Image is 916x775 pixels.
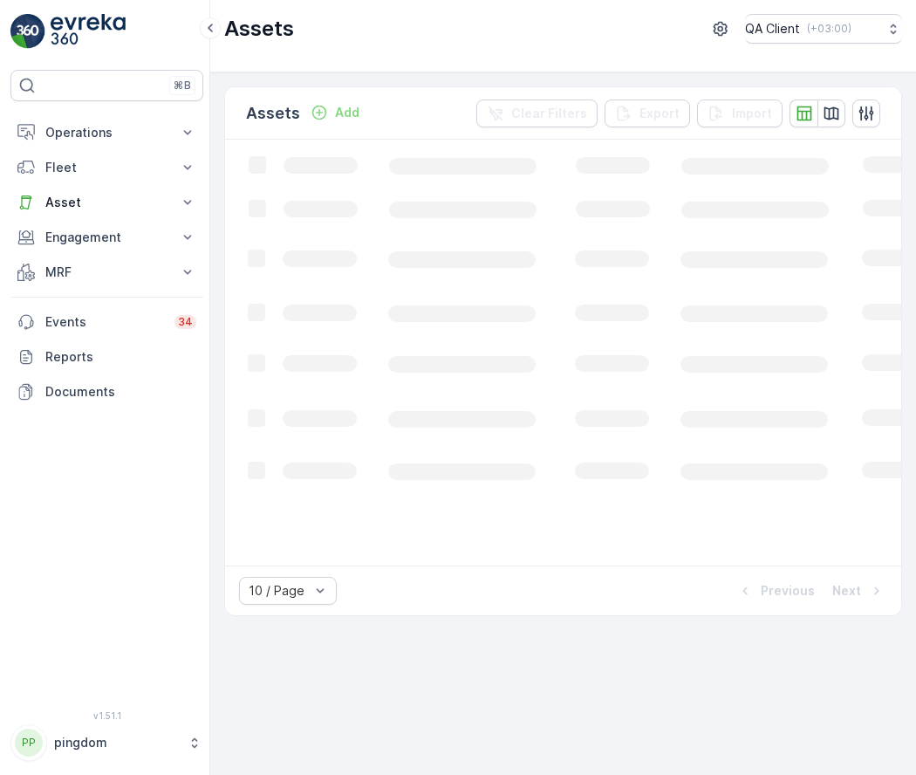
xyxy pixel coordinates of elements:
[51,14,126,49] img: logo_light-DOdMpM7g.png
[178,315,193,329] p: 34
[10,339,203,374] a: Reports
[10,724,203,761] button: PPpingdom
[831,580,887,601] button: Next
[10,710,203,721] span: v 1.51.1
[224,15,294,43] p: Assets
[304,102,366,123] button: Add
[476,99,598,127] button: Clear Filters
[732,105,772,122] p: Import
[10,374,203,409] a: Documents
[745,14,902,44] button: QA Client(+03:00)
[174,79,191,93] p: ⌘B
[45,194,168,211] p: Asset
[10,115,203,150] button: Operations
[697,99,783,127] button: Import
[45,159,168,176] p: Fleet
[511,105,587,122] p: Clear Filters
[45,124,168,141] p: Operations
[639,105,680,122] p: Export
[10,305,203,339] a: Events34
[832,582,861,600] p: Next
[10,150,203,185] button: Fleet
[745,20,800,38] p: QA Client
[15,729,43,757] div: PP
[10,220,203,255] button: Engagement
[761,582,815,600] p: Previous
[45,229,168,246] p: Engagement
[45,264,168,281] p: MRF
[605,99,690,127] button: Export
[45,313,164,331] p: Events
[807,22,851,36] p: ( +03:00 )
[45,348,196,366] p: Reports
[335,104,359,121] p: Add
[54,734,179,751] p: pingdom
[45,383,196,401] p: Documents
[10,14,45,49] img: logo
[10,255,203,290] button: MRF
[10,185,203,220] button: Asset
[735,580,817,601] button: Previous
[246,101,300,126] p: Assets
